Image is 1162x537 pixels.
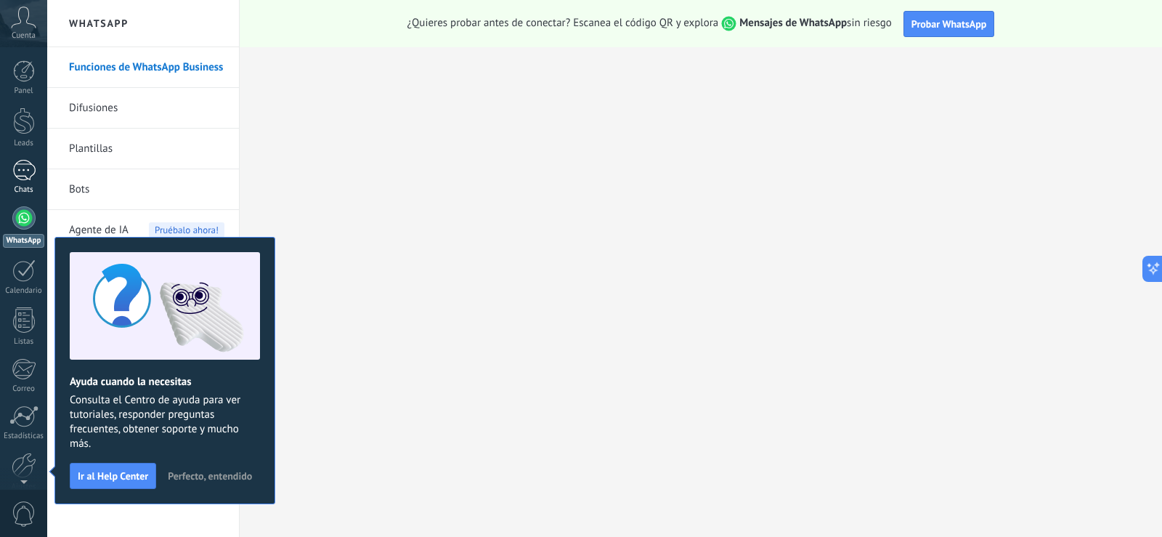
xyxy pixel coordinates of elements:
[149,222,224,238] span: Pruébalo ahora!
[3,384,45,394] div: Correo
[12,31,36,41] span: Cuenta
[47,169,239,210] li: Bots
[911,17,987,31] span: Probar WhatsApp
[69,88,224,129] a: Difusiones
[69,210,129,251] span: Agente de IA
[69,129,224,169] a: Plantillas
[739,16,847,30] strong: Mensajes de WhatsApp
[3,337,45,347] div: Listas
[3,185,45,195] div: Chats
[78,471,148,481] span: Ir al Help Center
[3,139,45,148] div: Leads
[47,210,239,250] li: Agente de IA
[3,432,45,441] div: Estadísticas
[168,471,252,481] span: Perfecto, entendido
[47,129,239,169] li: Plantillas
[407,16,892,31] span: ¿Quieres probar antes de conectar? Escanea el código QR y explora sin riesgo
[70,375,260,389] h2: Ayuda cuando la necesitas
[69,210,224,251] a: Agente de IA Pruébalo ahora!
[70,393,260,451] span: Consulta el Centro de ayuda para ver tutoriales, responder preguntas frecuentes, obtener soporte ...
[69,47,224,88] a: Funciones de WhatsApp Business
[3,286,45,296] div: Calendario
[3,86,45,96] div: Panel
[47,88,239,129] li: Difusiones
[161,465,259,487] button: Perfecto, entendido
[903,11,995,37] button: Probar WhatsApp
[70,463,156,489] button: Ir al Help Center
[47,47,239,88] li: Funciones de WhatsApp Business
[3,234,44,248] div: WhatsApp
[69,169,224,210] a: Bots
